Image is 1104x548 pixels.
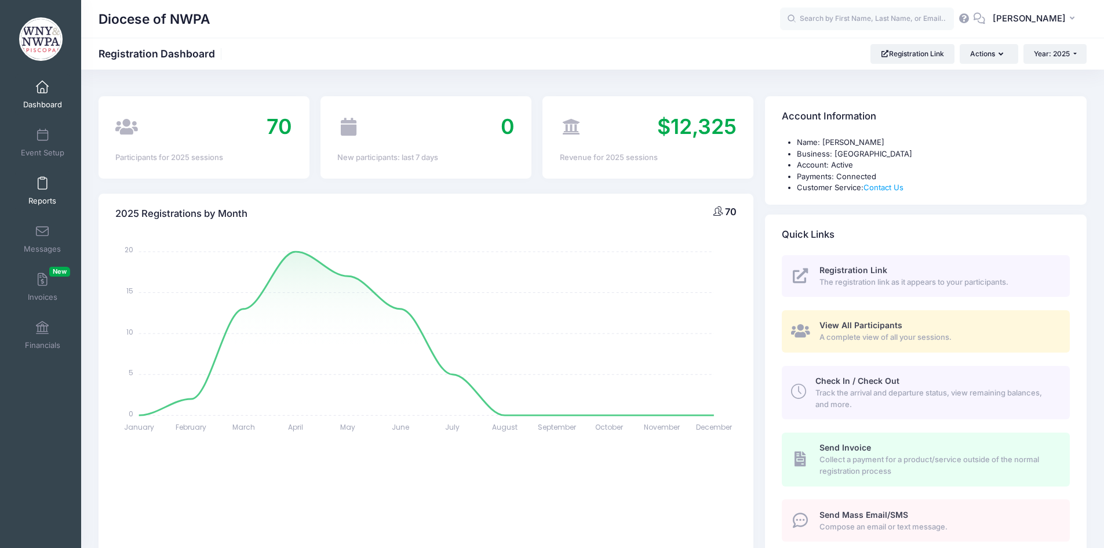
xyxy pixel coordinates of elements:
a: Messages [15,219,70,259]
tspan: 15 [126,286,133,296]
div: Participants for 2025 sessions [115,152,292,164]
span: Invoices [28,292,57,302]
a: Send Invoice Collect a payment for a product/service outside of the normal registration process [782,433,1070,486]
li: Customer Service: [797,182,1070,194]
span: [PERSON_NAME] [993,12,1066,25]
span: Send Invoice [819,442,871,452]
tspan: 5 [129,368,133,378]
span: Send Mass Email/SMS [819,510,908,520]
a: Registration Link The registration link as it appears to your participants. [782,255,1070,297]
span: Financials [25,340,60,350]
tspan: 10 [126,326,133,336]
tspan: December [696,422,733,432]
li: Account: Active [797,159,1070,171]
tspan: January [124,422,154,432]
span: Messages [24,244,61,254]
span: Track the arrival and departure status, view remaining balances, and more. [815,387,1056,410]
span: A complete view of all your sessions. [819,332,1056,343]
span: 70 [725,206,737,217]
tspan: May [341,422,356,432]
li: Name: [PERSON_NAME] [797,137,1070,148]
a: Dashboard [15,74,70,115]
span: Event Setup [21,148,64,158]
a: View All Participants A complete view of all your sessions. [782,310,1070,353]
tspan: June [392,422,409,432]
span: Collect a payment for a product/service outside of the normal registration process [819,454,1056,477]
a: InvoicesNew [15,267,70,307]
a: Check In / Check Out Track the arrival and departure status, view remaining balances, and more. [782,366,1070,419]
img: Diocese of NWPA [19,17,63,61]
a: Registration Link [870,44,954,64]
a: Financials [15,315,70,355]
input: Search by First Name, Last Name, or Email... [780,8,954,31]
span: The registration link as it appears to your participants. [819,277,1056,288]
span: 70 [267,114,292,139]
tspan: August [492,422,518,432]
tspan: February [176,422,207,432]
tspan: July [446,422,460,432]
tspan: September [538,422,577,432]
h1: Diocese of NWPA [99,6,210,32]
button: Year: 2025 [1023,44,1087,64]
span: Reports [28,196,56,206]
div: New participants: last 7 days [337,152,514,164]
h4: Quick Links [782,218,835,251]
a: Send Mass Email/SMS Compose an email or text message. [782,499,1070,542]
span: 0 [501,114,515,139]
span: Dashboard [23,100,62,110]
span: Check In / Check Out [815,376,899,386]
span: View All Participants [819,320,902,330]
span: Year: 2025 [1034,49,1070,58]
tspan: April [289,422,304,432]
h4: 2025 Registrations by Month [115,197,247,230]
tspan: November [644,422,680,432]
tspan: March [232,422,255,432]
span: Compose an email or text message. [819,521,1056,533]
a: Contact Us [863,183,903,192]
li: Business: [GEOGRAPHIC_DATA] [797,148,1070,160]
span: Registration Link [819,265,887,275]
tspan: 0 [129,408,133,418]
a: Reports [15,170,70,211]
tspan: October [596,422,624,432]
h1: Registration Dashboard [99,48,225,60]
span: $12,325 [657,114,737,139]
h4: Account Information [782,100,876,133]
button: Actions [960,44,1018,64]
div: Revenue for 2025 sessions [560,152,737,164]
button: [PERSON_NAME] [985,6,1087,32]
a: Event Setup [15,122,70,163]
span: New [49,267,70,277]
tspan: 20 [125,245,133,255]
li: Payments: Connected [797,171,1070,183]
